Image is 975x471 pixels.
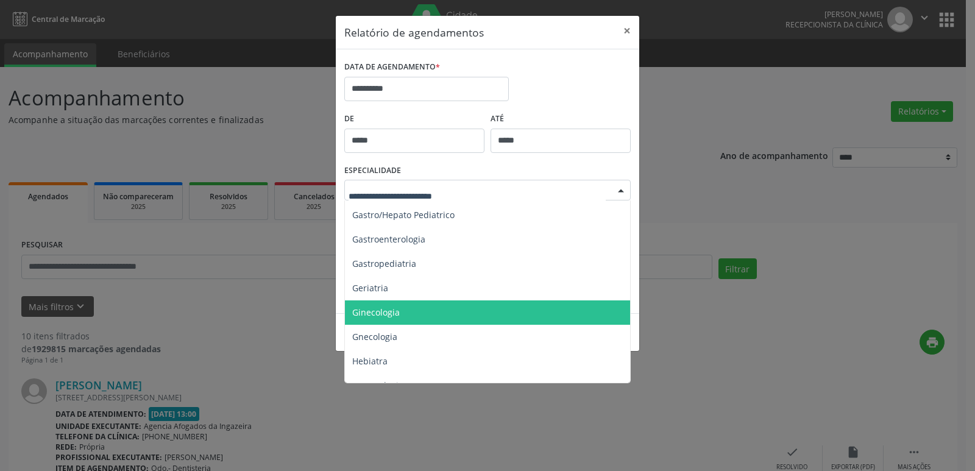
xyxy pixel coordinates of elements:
h5: Relatório de agendamentos [344,24,484,40]
span: Gastropediatria [352,258,416,269]
span: Gnecologia [352,331,397,342]
span: Hematologia [352,380,403,391]
span: Geriatria [352,282,388,294]
span: Gastroenterologia [352,233,425,245]
span: Gastro/Hepato Pediatrico [352,209,455,221]
label: De [344,110,484,129]
span: Ginecologia [352,306,400,318]
label: ATÉ [491,110,631,129]
button: Close [615,16,639,46]
span: Hebiatra [352,355,388,367]
label: ESPECIALIDADE [344,161,401,180]
label: DATA DE AGENDAMENTO [344,58,440,77]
